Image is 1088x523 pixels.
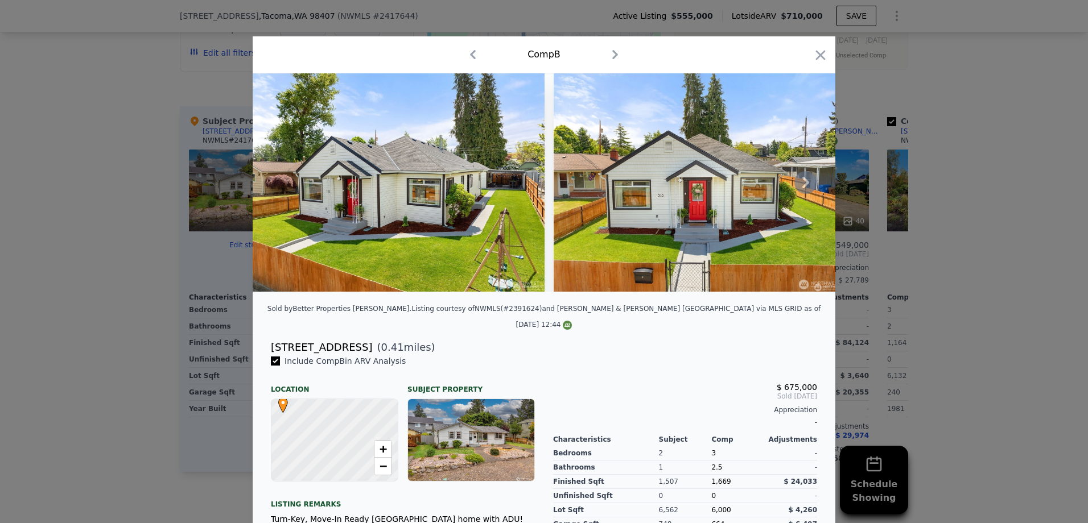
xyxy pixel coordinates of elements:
[280,356,410,366] span: Include Comp B in ARV Analysis
[381,341,404,353] span: 0.41
[380,442,387,456] span: +
[784,478,817,485] span: $ 24,033
[764,446,817,460] div: -
[407,376,535,394] div: Subject Property
[553,405,817,414] div: Appreciation
[711,460,764,475] div: 2.5
[553,435,659,444] div: Characteristics
[380,459,387,473] span: −
[764,489,817,503] div: -
[374,458,391,475] a: Zoom out
[553,446,659,460] div: Bedrooms
[275,397,282,404] div: •
[553,392,817,401] span: Sold [DATE]
[275,394,291,411] span: •
[372,339,435,355] span: ( miles)
[659,503,712,517] div: 6,562
[267,305,412,313] div: Sold by Better Properties [PERSON_NAME] .
[777,383,817,392] span: $ 675,000
[659,475,712,489] div: 1,507
[764,435,817,444] div: Adjustments
[659,460,712,475] div: 1
[659,435,712,444] div: Subject
[711,435,764,444] div: Comp
[711,506,731,514] span: 6,000
[253,73,545,292] img: Property Img
[271,339,372,355] div: [STREET_ADDRESS]
[764,460,817,475] div: -
[553,489,659,503] div: Unfinished Sqft
[553,503,659,517] div: Lot Sqft
[411,305,821,329] div: Listing courtesy of NWMLS (#2391624) and [PERSON_NAME] & [PERSON_NAME] [GEOGRAPHIC_DATA] via MLS ...
[271,376,398,394] div: Location
[553,475,659,489] div: Finished Sqft
[553,460,659,475] div: Bathrooms
[711,492,716,500] span: 0
[711,478,731,485] span: 1,669
[659,446,712,460] div: 2
[527,48,561,61] div: Comp B
[374,441,391,458] a: Zoom in
[554,73,846,292] img: Property Img
[563,321,572,330] img: NWMLS Logo
[789,506,817,514] span: $ 4,260
[553,414,817,430] div: -
[711,449,716,457] span: 3
[271,491,535,509] div: Listing remarks
[659,489,712,503] div: 0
